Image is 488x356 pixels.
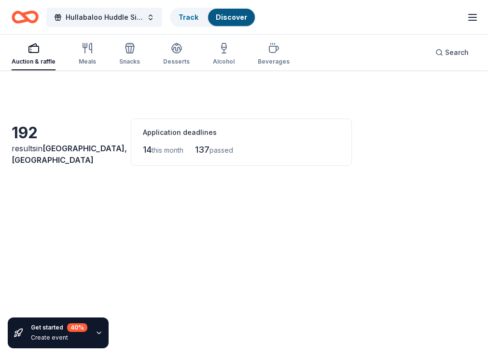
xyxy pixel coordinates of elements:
button: Search [428,43,476,62]
button: Snacks [119,39,140,70]
div: Beverages [258,58,290,66]
div: 192 [12,123,119,143]
div: 40 % [67,323,87,332]
a: Track [179,13,198,21]
button: Desserts [163,39,190,70]
div: Snacks [119,58,140,66]
span: Hullabaloo Huddle Silent Auction [66,12,143,23]
button: Hullabaloo Huddle Silent Auction [46,8,162,27]
span: [GEOGRAPHIC_DATA], [GEOGRAPHIC_DATA] [12,144,127,165]
button: Beverages [258,39,290,70]
span: in [12,144,127,165]
a: Discover [216,13,247,21]
span: Search [445,47,469,58]
div: Auction & raffle [12,58,56,66]
div: Get started [31,323,87,332]
div: Meals [79,58,96,66]
button: Alcohol [213,39,235,70]
div: results [12,143,119,166]
span: passed [209,146,233,154]
div: Alcohol [213,58,235,66]
div: Create event [31,334,87,342]
a: Home [12,6,39,28]
span: this month [152,146,183,154]
div: Desserts [163,58,190,66]
button: Meals [79,39,96,70]
div: Application deadlines [143,127,340,138]
span: 14 [143,145,152,155]
button: Auction & raffle [12,39,56,70]
span: 137 [195,145,209,155]
button: TrackDiscover [170,8,256,27]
